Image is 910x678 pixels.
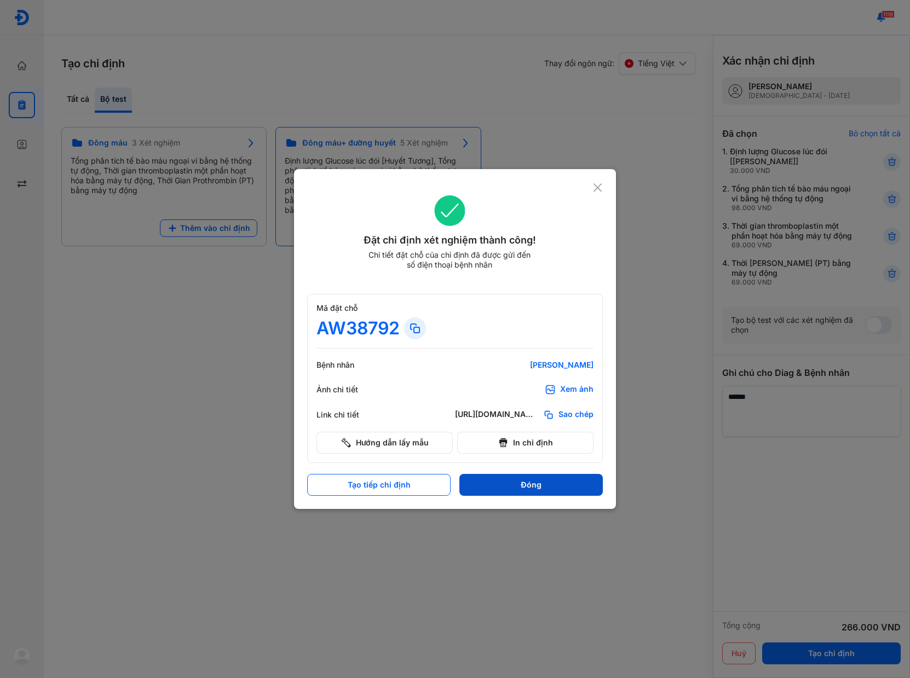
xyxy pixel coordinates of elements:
div: Link chi tiết [316,410,382,420]
div: Mã đặt chỗ [316,303,594,313]
button: Đóng [459,474,603,496]
button: Tạo tiếp chỉ định [307,474,451,496]
div: [URL][DOMAIN_NAME] [455,409,539,420]
button: Hướng dẫn lấy mẫu [316,432,453,454]
button: In chỉ định [457,432,594,454]
div: [PERSON_NAME] [462,360,594,370]
div: Chi tiết đặt chỗ của chỉ định đã được gửi đến số điện thoại bệnh nhân [364,250,535,270]
div: Ảnh chi tiết [316,385,382,395]
div: Bệnh nhân [316,360,382,370]
div: AW38792 [316,317,400,339]
span: Sao chép [558,409,594,420]
div: Đặt chỉ định xét nghiệm thành công! [307,233,592,248]
div: Xem ảnh [560,384,594,395]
